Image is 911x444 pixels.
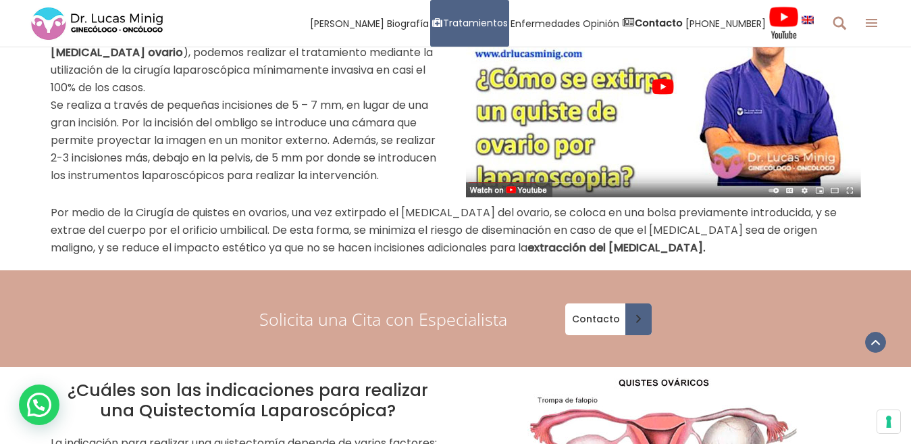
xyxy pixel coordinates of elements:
img: language english [802,16,814,24]
span: Solicita una Cita con Especialista [259,307,507,330]
h2: ¿Cuáles son las indicaciones para realizar una Quistectomía Laparoscópica? [51,380,446,421]
span: Enfermedades [511,16,580,31]
strong: extracción del [MEDICAL_DATA]. [527,240,706,255]
img: Videos Youtube Ginecología [769,6,799,40]
span: Contacto [565,314,623,324]
span: [PERSON_NAME] [310,16,384,31]
div: WhatsApp contact [19,385,59,425]
span: Tratamientos [443,16,508,31]
a: Contacto [565,303,652,335]
strong: Contacto [635,16,683,30]
span: Opinión [583,16,619,31]
span: [PHONE_NUMBER] [685,16,766,31]
span: Biografía [387,16,429,31]
button: Sus preferencias de consentimiento para tecnologías de seguimiento [877,410,900,433]
p: Por medio de la Cirugía de quistes en ovarios, una vez extirpado el [MEDICAL_DATA] del ovario, se... [51,204,861,257]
